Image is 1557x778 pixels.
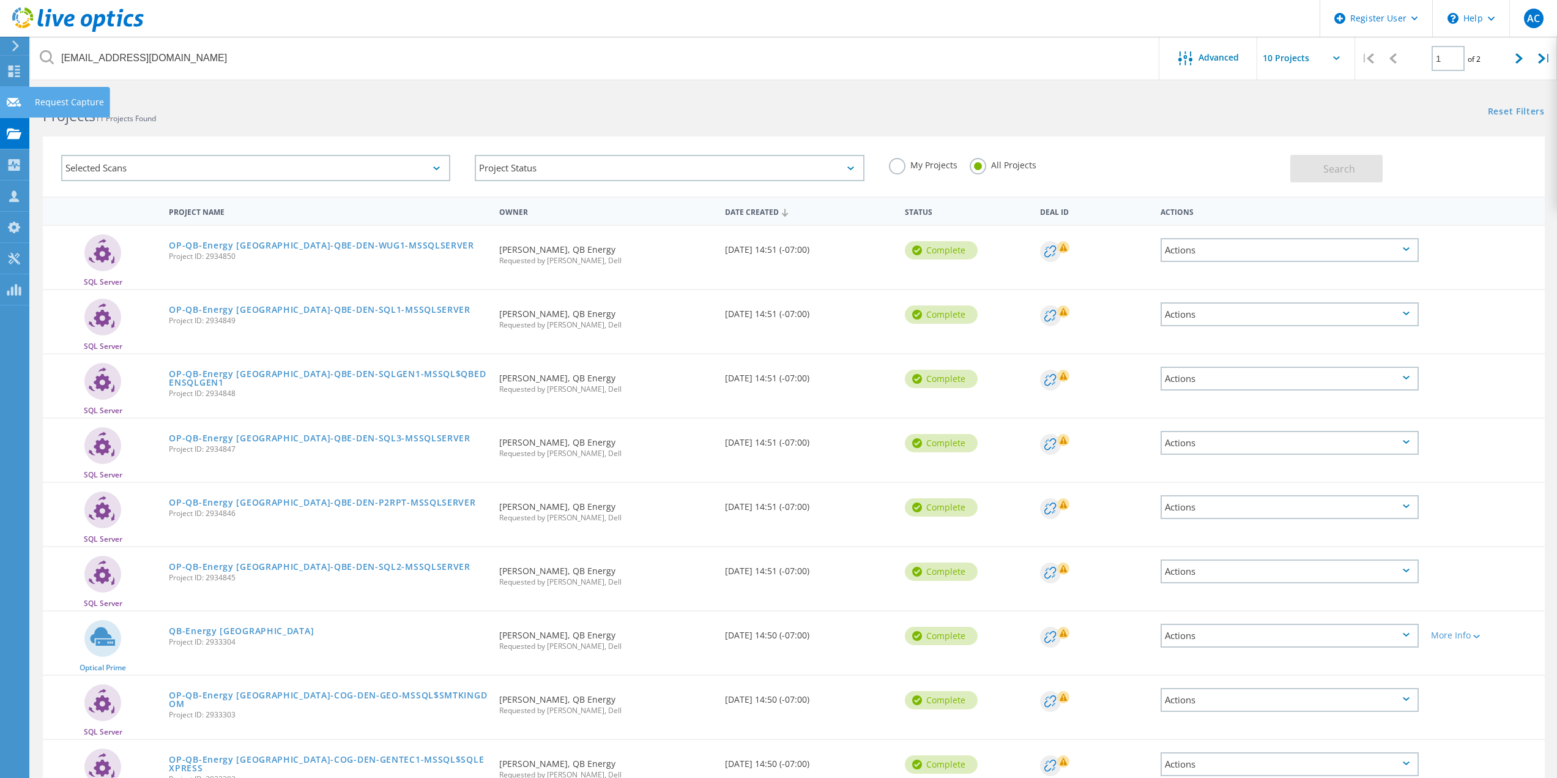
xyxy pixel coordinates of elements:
[169,498,475,507] a: OP-QB-Energy [GEOGRAPHIC_DATA]-QBE-DEN-P2RPT-MSSQLSERVER
[1447,13,1459,24] svg: \n
[169,627,314,635] a: QB-Energy [GEOGRAPHIC_DATA]
[905,627,978,645] div: Complete
[493,226,718,277] div: [PERSON_NAME], QB Energy
[719,354,899,395] div: [DATE] 14:51 (-07:00)
[905,498,978,517] div: Complete
[719,200,899,223] div: Date Created
[905,755,978,774] div: Complete
[1154,200,1425,222] div: Actions
[719,612,899,652] div: [DATE] 14:50 (-07:00)
[61,155,450,181] div: Selected Scans
[169,574,487,582] span: Project ID: 2934845
[719,290,899,331] div: [DATE] 14:51 (-07:00)
[1161,302,1419,326] div: Actions
[499,514,712,522] span: Requested by [PERSON_NAME], Dell
[84,343,122,350] span: SQL Server
[35,98,104,107] div: Request Capture
[12,26,144,34] a: Live Optics Dashboard
[905,241,978,260] div: Complete
[84,728,122,736] span: SQL Server
[169,638,487,646] span: Project ID: 2933304
[1161,624,1419,648] div: Actions
[493,419,718,469] div: [PERSON_NAME], QB Energy
[84,471,122,479] span: SQL Server
[84,279,122,286] span: SQL Server
[499,386,712,393] span: Requested by [PERSON_NAME], Dell
[719,419,899,459] div: [DATE] 14:51 (-07:00)
[84,407,122,414] span: SQL Server
[905,305,978,324] div: Complete
[169,563,470,571] a: OP-QB-Energy [GEOGRAPHIC_DATA]-QBE-DEN-SQL2-MSSQLSERVER
[169,305,470,314] a: OP-QB-Energy [GEOGRAPHIC_DATA]-QBE-DEN-SQL1-MSSQLSERVER
[84,536,122,543] span: SQL Server
[719,483,899,523] div: [DATE] 14:51 (-07:00)
[169,691,487,708] a: OP-QB-Energy [GEOGRAPHIC_DATA]-COG-DEN-GEO-MSSQL$SMTKINGDOM
[905,691,978,709] div: Complete
[719,547,899,588] div: [DATE] 14:51 (-07:00)
[1488,107,1545,118] a: Reset Filters
[499,321,712,329] span: Requested by [PERSON_NAME], Dell
[95,113,156,124] span: 11 Projects Found
[1527,13,1540,23] span: AC
[169,755,487,772] a: OP-QB-Energy [GEOGRAPHIC_DATA]-COG-DEN-GENTEC1-MSSQL$SQLEXPRESS
[475,155,864,181] div: Project Status
[905,434,978,452] div: Complete
[169,390,487,397] span: Project ID: 2934848
[169,241,474,250] a: OP-QB-Energy [GEOGRAPHIC_DATA]-QBE-DEN-WUG1-MSSQLSERVER
[80,664,126,671] span: Optical Prime
[499,578,712,586] span: Requested by [PERSON_NAME], Dell
[31,37,1160,80] input: Search projects by name, owner, ID, company, etc
[169,253,487,260] span: Project ID: 2934850
[169,510,487,517] span: Project ID: 2934846
[169,434,470,443] a: OP-QB-Energy [GEOGRAPHIC_DATA]-QBE-DEN-SQL3-MSSQLSERVER
[1034,200,1154,222] div: Deal Id
[493,547,718,598] div: [PERSON_NAME], QB Energy
[493,483,718,534] div: [PERSON_NAME], QB Energy
[1161,431,1419,455] div: Actions
[1161,495,1419,519] div: Actions
[493,354,718,405] div: [PERSON_NAME], QB Energy
[1198,53,1239,62] span: Advanced
[169,446,487,453] span: Project ID: 2934847
[169,317,487,324] span: Project ID: 2934849
[899,200,1034,222] div: Status
[889,158,957,170] label: My Projects
[1161,367,1419,391] div: Actions
[493,612,718,662] div: [PERSON_NAME], QB Energy
[84,600,122,607] span: SQL Server
[719,676,899,716] div: [DATE] 14:50 (-07:00)
[163,200,493,222] div: Project Name
[905,370,978,388] div: Complete
[1468,54,1481,64] span: of 2
[1161,688,1419,712] div: Actions
[1431,631,1539,640] div: More Info
[499,707,712,714] span: Requested by [PERSON_NAME], Dell
[499,450,712,457] span: Requested by [PERSON_NAME], Dell
[169,711,487,719] span: Project ID: 2933303
[499,257,712,264] span: Requested by [PERSON_NAME], Dell
[1161,559,1419,583] div: Actions
[499,643,712,650] span: Requested by [PERSON_NAME], Dell
[1161,752,1419,776] div: Actions
[1290,155,1383,182] button: Search
[1532,37,1557,80] div: |
[970,158,1036,170] label: All Projects
[493,200,718,222] div: Owner
[1161,238,1419,262] div: Actions
[493,290,718,341] div: [PERSON_NAME], QB Energy
[493,676,718,727] div: [PERSON_NAME], QB Energy
[1323,162,1355,176] span: Search
[905,563,978,581] div: Complete
[719,226,899,266] div: [DATE] 14:51 (-07:00)
[1355,37,1380,80] div: |
[169,370,487,387] a: OP-QB-Energy [GEOGRAPHIC_DATA]-QBE-DEN-SQLGEN1-MSSQL$QBEDENSQLGEN1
